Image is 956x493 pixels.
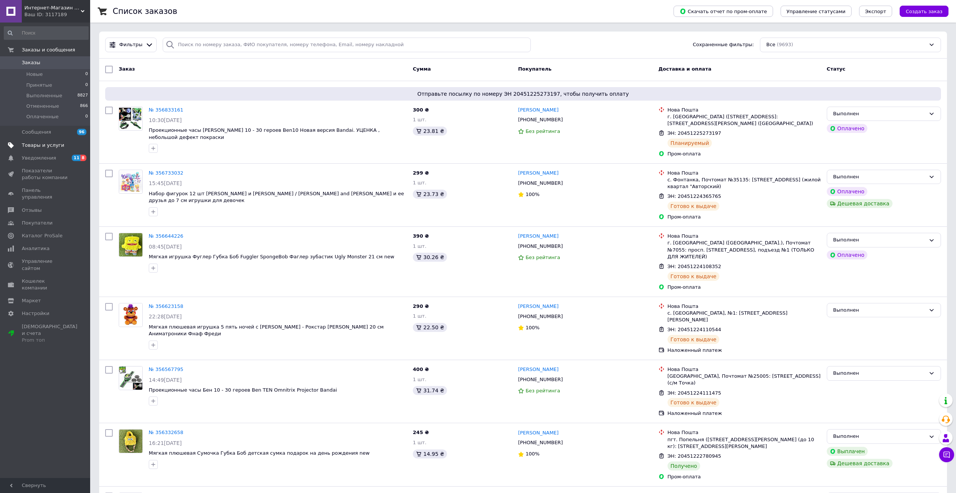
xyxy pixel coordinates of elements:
[680,8,767,15] span: Скачать отчет по пром-оплате
[668,284,821,291] div: Пром-оплата
[668,151,821,157] div: Пром-оплата
[22,232,62,239] span: Каталог ProSale
[517,375,564,384] div: [PHONE_NUMBER]
[668,347,821,354] div: Наложенный платеж
[668,170,821,176] div: Нова Пошта
[668,193,721,199] span: ЭН: 20451224365765
[413,253,447,262] div: 30.26 ₴
[668,398,719,407] div: Готово к выдаче
[413,440,426,445] span: 1 шт.
[413,117,426,122] span: 1 шт.
[833,110,926,118] div: Выполнен
[149,191,404,204] a: Набор фигурок 12 шт [PERSON_NAME] и [PERSON_NAME] / [PERSON_NAME] and [PERSON_NAME] и ее друзья д...
[668,453,721,459] span: ЭН: 20451222780945
[4,26,89,40] input: Поиск
[22,297,41,304] span: Маркет
[24,5,81,11] span: Интернет-Магазин BabySmile
[859,6,892,17] button: Экспорт
[119,366,142,390] img: Фото товару
[413,190,447,199] div: 23.73 ₴
[26,103,59,110] span: Отмененные
[149,233,183,239] a: № 356644226
[22,258,69,271] span: Управление сайтом
[119,430,142,453] img: Фото товару
[518,303,559,310] a: [PERSON_NAME]
[149,244,182,250] span: 08:45[DATE]
[827,459,893,468] div: Дешевая доставка
[149,180,182,186] span: 15:45[DATE]
[113,7,177,16] h1: Список заказов
[892,8,948,14] a: Создать заказ
[668,202,719,211] div: Готово к выдаче
[668,139,712,148] div: Планируемый
[833,369,926,377] div: Выполнен
[149,127,380,140] a: Проекционные часы [PERSON_NAME] 10 - 30 героев Ben10 Новая версия Bandai. УЦЕНКА , небольшой дефе...
[865,9,886,14] span: Экспорт
[22,167,69,181] span: Показатели работы компании
[939,447,954,462] button: Чат с покупателем
[149,170,183,176] a: № 356733032
[827,250,867,259] div: Оплачено
[668,214,821,220] div: Пром-оплата
[413,377,426,382] span: 1 шт.
[517,312,564,321] div: [PHONE_NUMBER]
[149,254,394,259] a: Мягкая игрушка Фуглер Губка Боб Fuggler SpongeBob Фаглер зубастик Ugly Monster 21 см new
[674,6,773,17] button: Скачать отчет по пром-оплате
[526,388,560,393] span: Без рейтинга
[85,82,88,89] span: 0
[827,187,867,196] div: Оплачено
[26,71,43,78] span: Новые
[72,155,80,161] span: 11
[526,325,539,330] span: 100%
[668,303,821,310] div: Нова Пошта
[827,447,868,456] div: Выплачен
[413,107,429,113] span: 300 ₴
[22,47,75,53] span: Заказы и сообщения
[787,9,846,14] span: Управление статусами
[22,337,77,344] div: Prom топ
[119,303,143,327] a: Фото товару
[149,107,183,113] a: № 356833161
[85,71,88,78] span: 0
[149,450,370,456] a: Мягкая плюшевая Сумочка Губка Боб детская сумка подарок на день рождения new
[119,429,143,453] a: Фото товару
[668,335,719,344] div: Готово к выдаче
[22,220,53,226] span: Покупатели
[22,278,69,291] span: Кошелек компании
[517,241,564,251] div: [PHONE_NUMBER]
[668,390,721,396] span: ЭН: 20451224111475
[149,366,183,372] a: № 356567795
[80,103,88,110] span: 866
[413,449,447,458] div: 14.95 ₴
[668,240,821,260] div: г. [GEOGRAPHIC_DATA] ([GEOGRAPHIC_DATA].), Почтомат №7055: просп. [STREET_ADDRESS], подъезд №1 (Т...
[413,430,429,435] span: 245 ₴
[22,129,51,136] span: Сообщения
[149,324,384,337] a: Мягкая плюшевая игрушка 5 пять ночей с [PERSON_NAME] - Рокстар [PERSON_NAME] 20 см Аниматроники Ф...
[668,366,821,373] div: Нова Пошта
[833,433,926,440] div: Выполнен
[413,303,429,309] span: 290 ₴
[827,124,867,133] div: Оплачено
[413,366,429,372] span: 400 ₴
[518,170,559,177] a: [PERSON_NAME]
[668,410,821,417] div: Наложенный платеж
[413,127,447,136] div: 23.81 ₴
[119,41,143,48] span: Фильтры
[777,42,793,47] span: (9693)
[827,199,893,208] div: Дешевая доставка
[413,170,429,176] span: 299 ₴
[668,264,721,269] span: ЭН: 20451224108352
[119,233,142,256] img: Фото товару
[149,314,182,320] span: 22:28[DATE]
[77,129,86,135] span: 96
[766,41,775,48] span: Все
[668,429,821,436] div: Нова Пошта
[781,6,852,17] button: Управление статусами
[668,373,821,386] div: [GEOGRAPHIC_DATA], Почтомат №25005: [STREET_ADDRESS] (с/м Точка)
[413,313,426,319] span: 1 шт.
